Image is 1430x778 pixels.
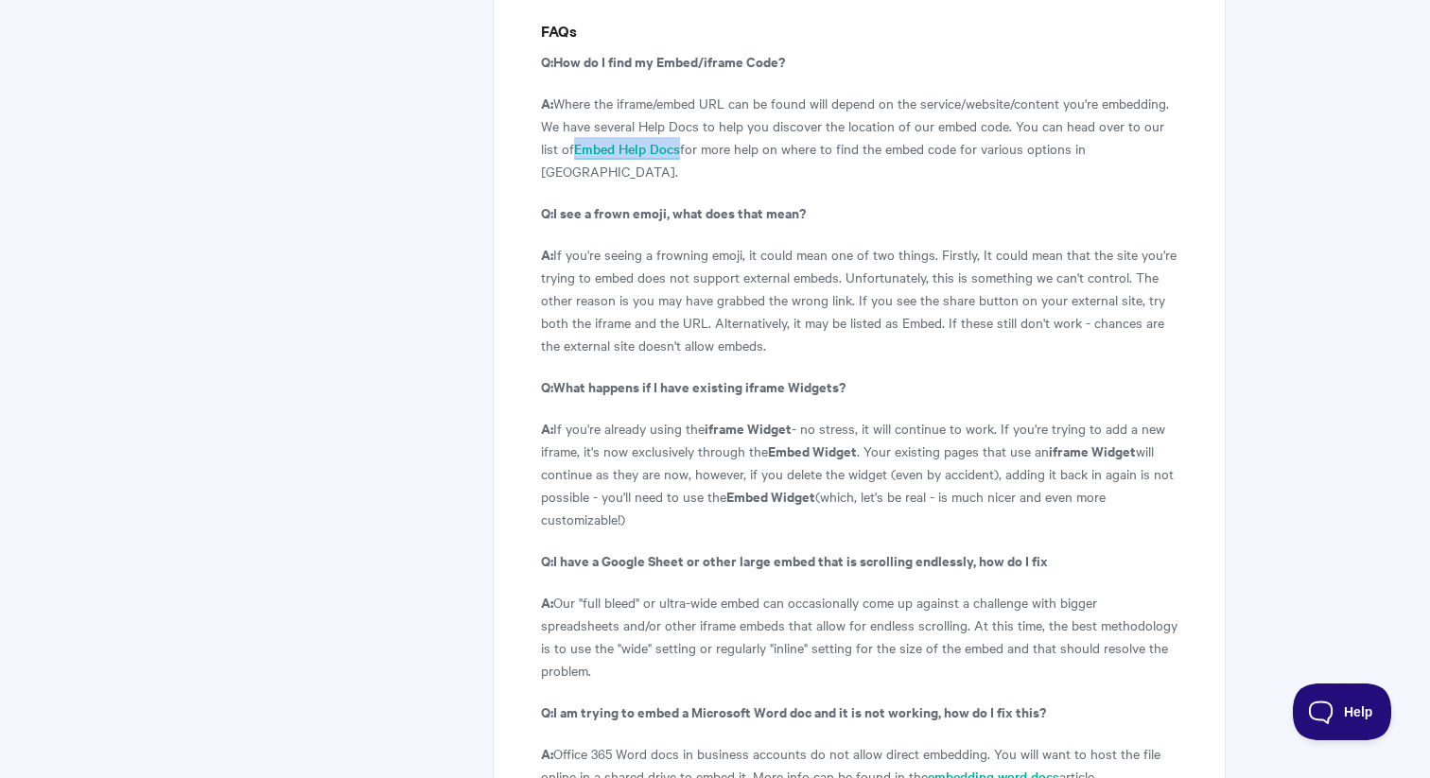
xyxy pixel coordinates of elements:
strong: A: [541,244,553,264]
strong: A: [541,743,553,763]
p: Where the iframe/embed URL can be found will depend on the service/website/content you're embeddi... [541,92,1177,182]
strong: Q: [541,202,553,222]
b: What happens if I have existing iframe Widgets? [553,376,846,396]
strong: Embed Widget [768,441,857,460]
strong: Embed Widget [726,486,815,506]
strong: Q: [541,550,553,570]
strong: iframe Widget [1049,441,1136,460]
a: Embed Help Docs [574,139,680,160]
strong: Q: [541,701,553,721]
p: If you're already using the - no stress, it will continue to work. If you're trying to add a new ... [541,417,1177,530]
strong: A: [541,592,553,612]
iframe: Toggle Customer Support [1293,683,1392,740]
b: I see a frown emoji, what does that mean? [553,202,806,222]
b: I have a Google Sheet or other large embed that is scrolling endlessly, how do I fix [553,550,1048,570]
b: I am trying to embed a Microsoft Word doc and it is not working, how do I fix this? [553,701,1046,721]
strong: A: [541,418,553,438]
p: Our "full bleed" or ultra-wide embed can occasionally come up against a challenge with bigger spr... [541,591,1177,682]
strong: A: [541,93,553,112]
strong: Q: [541,376,553,396]
h4: FAQs [541,19,1177,43]
b: How do I find my Embed/iframe Code? [553,51,785,71]
p: If you're seeing a frowning emoji, it could mean one of two things. Firstly, It could mean that t... [541,243,1177,356]
strong: iframe Widget [705,418,792,438]
strong: Q: [541,51,553,71]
